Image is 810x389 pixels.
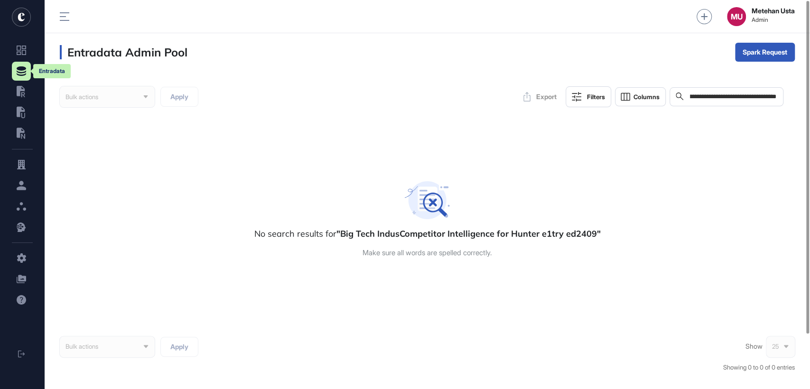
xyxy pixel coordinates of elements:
[587,93,605,101] div: Filters
[60,45,187,59] h3: Entradata Admin Pool
[39,68,65,74] div: Entradata
[752,7,795,15] strong: Metehan Usta
[518,87,562,106] button: Export
[735,43,795,62] button: Spark Request
[727,7,746,26] button: MU
[745,343,763,350] span: Show
[723,363,795,372] div: Showing 0 to 0 of 0 entries
[752,17,795,23] span: Admin
[615,87,666,106] button: Columns
[566,86,611,107] button: Filters
[633,93,660,101] span: Columns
